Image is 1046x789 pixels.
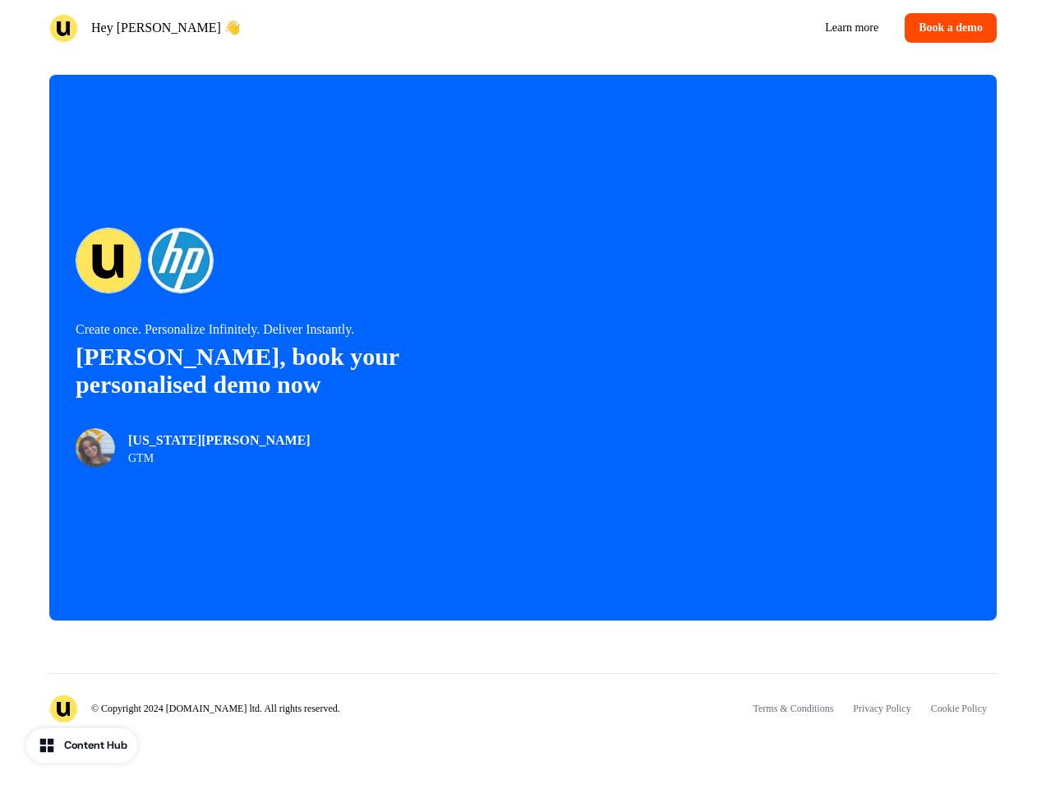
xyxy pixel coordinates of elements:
[812,13,892,43] a: Learn more
[905,13,997,43] button: Book a demo
[921,694,997,723] a: Cookie Policy
[843,694,920,723] a: Privacy Policy
[128,452,311,465] p: GTM
[26,728,137,763] button: Content Hub
[128,431,311,450] p: [US_STATE][PERSON_NAME]
[91,703,340,715] p: © Copyright 2024 [DOMAIN_NAME] ltd. All rights reserved.
[64,737,127,754] div: Content Hub
[76,320,523,339] p: Create once. Personalize Infinitely. Deliver Instantly.
[744,694,844,723] a: Terms & Conditions
[91,18,241,38] p: Hey [PERSON_NAME] 👋
[642,101,970,594] iframe: Calendly Scheduling Page
[76,343,523,399] p: [PERSON_NAME], book your personalised demo now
